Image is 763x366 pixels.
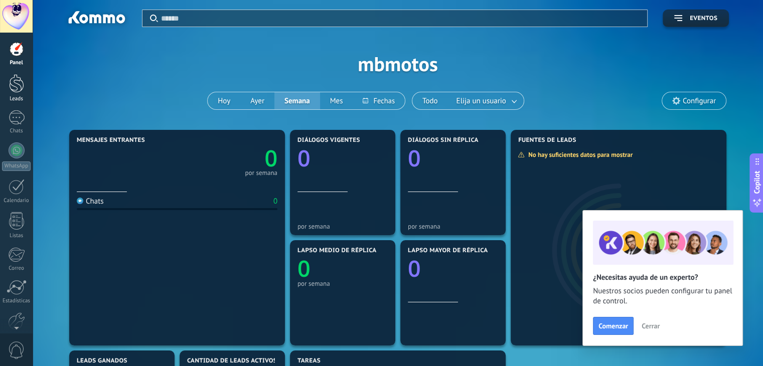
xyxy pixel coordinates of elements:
[408,143,421,173] text: 0
[690,15,717,22] span: Eventos
[593,273,732,282] h2: ¿Necesitas ayuda de un experto?
[177,143,277,173] a: 0
[408,223,498,230] div: por semana
[77,197,104,206] div: Chats
[408,137,479,144] span: Diálogos sin réplica
[208,92,240,109] button: Hoy
[593,317,634,335] button: Comenzar
[2,96,31,102] div: Leads
[297,253,311,284] text: 0
[412,92,448,109] button: Todo
[240,92,274,109] button: Ayer
[2,265,31,272] div: Correo
[752,171,762,194] span: Copilot
[2,60,31,66] div: Panel
[663,10,729,27] button: Eventos
[408,247,488,254] span: Lapso mayor de réplica
[598,322,628,329] span: Comenzar
[297,280,388,287] div: por semana
[2,298,31,304] div: Estadísticas
[264,143,277,173] text: 0
[2,233,31,239] div: Listas
[77,357,127,364] span: Leads ganados
[297,223,388,230] div: por semana
[273,197,277,206] div: 0
[274,92,320,109] button: Semana
[297,137,360,144] span: Diálogos vigentes
[297,143,311,173] text: 0
[2,198,31,204] div: Calendario
[297,357,321,364] span: Tareas
[408,253,421,284] text: 0
[518,137,576,144] span: Fuentes de leads
[518,150,640,159] div: No hay suficientes datos para mostrar
[593,286,732,306] span: Nuestros socios pueden configurar tu panel de control.
[245,170,277,175] div: por semana
[2,128,31,134] div: Chats
[642,322,660,329] span: Cerrar
[320,92,353,109] button: Mes
[187,357,277,364] span: Cantidad de leads activos
[637,318,664,333] button: Cerrar
[77,198,83,204] img: Chats
[2,161,31,171] div: WhatsApp
[297,247,377,254] span: Lapso medio de réplica
[454,94,508,108] span: Elija un usuario
[77,137,145,144] span: Mensajes entrantes
[683,97,716,105] span: Configurar
[448,92,524,109] button: Elija un usuario
[353,92,404,109] button: Fechas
